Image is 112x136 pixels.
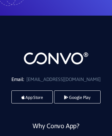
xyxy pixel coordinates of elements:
a: [EMAIL_ADDRESS][DOMAIN_NAME] [26,75,101,84]
a: Google Play [54,90,101,103]
li: Email: [5,75,107,84]
a: App Store [11,90,53,103]
img: logo_not_found [23,51,89,65]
